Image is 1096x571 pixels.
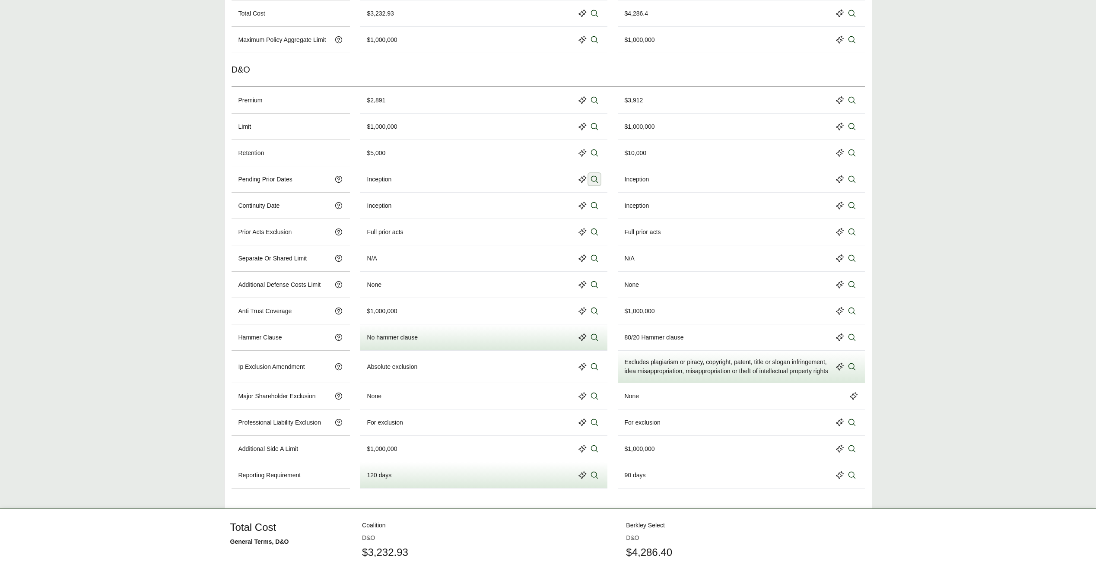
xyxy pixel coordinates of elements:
div: Inception [367,201,392,210]
p: Additional Side A Limit [238,444,299,454]
div: $1,000,000 [367,307,397,316]
div: N/A [367,254,377,263]
div: For exclusion [367,418,403,427]
div: $1,000,000 [625,122,655,131]
div: 120 days [367,471,392,480]
div: Full prior acts [367,228,403,237]
p: Reporting Requirement [238,471,301,480]
div: $1,000,000 [367,444,397,454]
p: Ip Exclusion Amendment [238,362,305,371]
div: 80/20 Hammer clause [625,333,684,342]
div: $1,000,000 [625,35,655,44]
p: Retention [238,149,264,158]
div: $10,000 [625,149,647,158]
p: Maximum Policy Aggregate Limit [238,35,326,44]
div: None [367,280,381,289]
div: $1,000,000 [367,35,397,44]
div: 90 days [625,471,646,480]
div: None [625,392,639,401]
div: Absolute exclusion [367,362,418,371]
p: Anti Trust Coverage [238,307,292,316]
div: None [625,280,639,289]
p: Major Shareholder Exclusion [238,392,316,401]
p: Prior Acts Exclusion [238,228,292,237]
div: $2,891 [367,96,386,105]
p: Continuity Date [238,201,280,210]
div: $1,000,000 [367,122,397,131]
div: Inception [367,175,392,184]
p: Pending Prior Dates [238,175,292,184]
div: None [367,392,381,401]
p: Separate Or Shared Limit [238,254,307,263]
div: $5,000 [367,149,386,158]
div: N/A [625,254,635,263]
p: Premium [238,96,263,105]
p: Hammer Clause [238,333,282,342]
p: Additional Defense Costs Limit [238,280,321,289]
div: $1,000,000 [625,307,655,316]
div: Excludes plagiarism or piracy, copyright, patent, title or slogan infringement, idea misappropria... [625,358,832,376]
div: Full prior acts [625,228,661,237]
div: D&O [232,53,865,87]
div: $3,912 [625,96,643,105]
div: Inception [625,175,649,184]
div: For exclusion [625,418,661,427]
div: $3,232.93 [367,9,394,18]
div: $4,286.4 [625,9,648,18]
p: Limit [238,122,251,131]
div: No hammer clause [367,333,418,342]
p: Professional Liability Exclusion [238,418,321,427]
div: $1,000,000 [625,444,655,454]
p: Total Cost [238,9,265,18]
div: Inception [625,201,649,210]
